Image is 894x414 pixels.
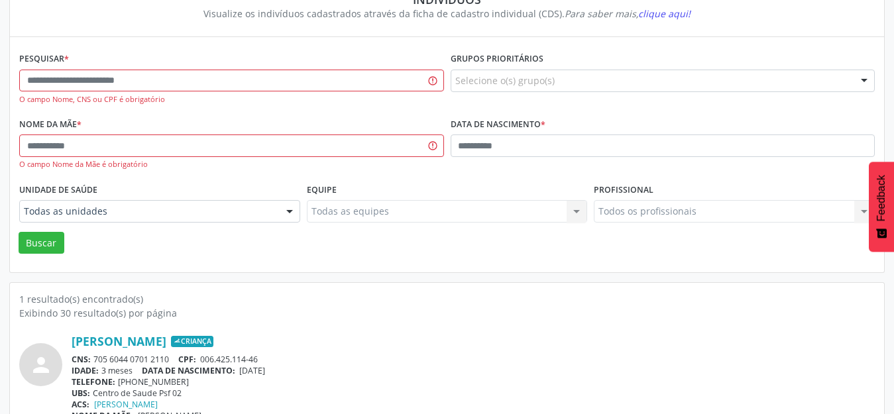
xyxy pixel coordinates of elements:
span: Todas as unidades [24,205,273,218]
div: Centro de Saude Psf 02 [72,388,875,399]
span: CNS: [72,354,91,365]
i: Para saber mais, [565,7,691,20]
label: Profissional [594,180,653,200]
span: UBS: [72,388,90,399]
label: Pesquisar [19,49,69,70]
span: ACS: [72,399,89,410]
span: clique aqui! [638,7,691,20]
a: [PERSON_NAME] [72,334,166,348]
div: Exibindo 30 resultado(s) por página [19,306,875,320]
label: Grupos prioritários [451,49,543,70]
a: [PERSON_NAME] [94,399,158,410]
span: Criança [171,336,213,348]
button: Buscar [19,232,64,254]
span: CPF: [178,354,196,365]
span: TELEFONE: [72,376,115,388]
label: Unidade de saúde [19,180,97,200]
div: 1 resultado(s) encontrado(s) [19,292,875,306]
div: 705 6044 0701 2110 [72,354,875,365]
div: 3 meses [72,365,875,376]
label: Equipe [307,180,337,200]
div: O campo Nome, CNS ou CPF é obrigatório [19,94,444,105]
span: [DATE] [239,365,265,376]
div: [PHONE_NUMBER] [72,376,875,388]
span: DATA DE NASCIMENTO: [142,365,235,376]
label: Data de nascimento [451,115,545,135]
span: Feedback [875,175,887,221]
button: Feedback - Mostrar pesquisa [869,162,894,252]
div: O campo Nome da Mãe é obrigatório [19,159,444,170]
span: Selecione o(s) grupo(s) [455,74,555,87]
i: person [29,353,53,377]
span: 006.425.114-46 [200,354,258,365]
span: IDADE: [72,365,99,376]
label: Nome da mãe [19,115,82,135]
div: Visualize os indivíduos cadastrados através da ficha de cadastro individual (CDS). [28,7,866,21]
